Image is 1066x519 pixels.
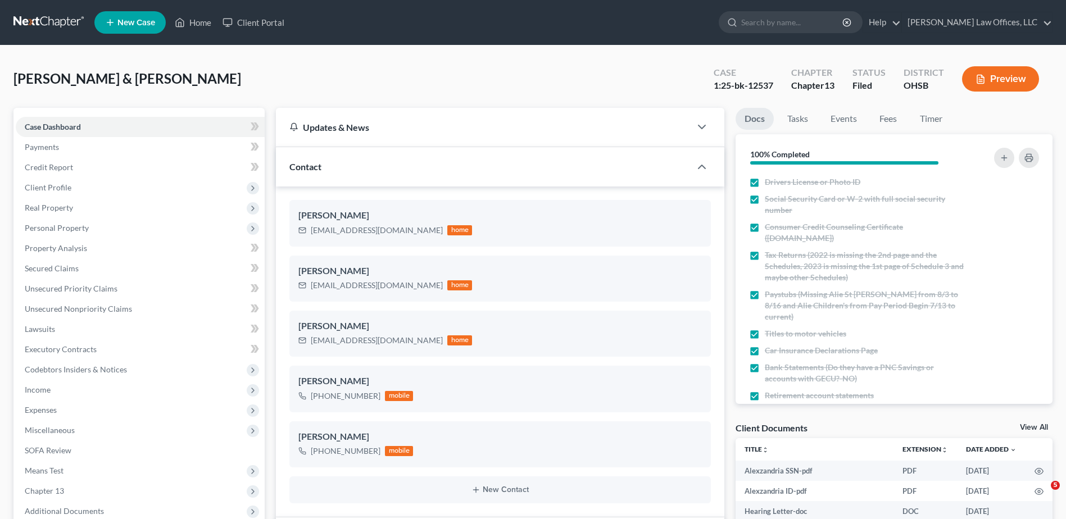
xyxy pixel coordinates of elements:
span: Tax Returns (2022 is missing the 2nd page and the Schedules, 2023 is missing the 1st page of Sche... [765,249,964,283]
span: Executory Contracts [25,344,97,354]
div: mobile [385,391,413,401]
div: Chapter [791,66,834,79]
div: Chapter [791,79,834,92]
span: Means Test [25,466,63,475]
div: [PHONE_NUMBER] [311,445,380,457]
div: Updates & News [289,121,677,133]
button: Preview [962,66,1039,92]
div: home [447,280,472,290]
div: Filed [852,79,886,92]
span: Income [25,385,51,394]
span: Codebtors Insiders & Notices [25,365,127,374]
a: Docs [736,108,774,130]
a: Payments [16,137,265,157]
div: [PERSON_NAME] [298,375,702,388]
td: PDF [893,481,957,501]
i: unfold_more [762,447,769,453]
a: Titleunfold_more [745,445,769,453]
span: Client Profile [25,183,71,192]
a: Unsecured Nonpriority Claims [16,299,265,319]
td: Alexzandria ID-pdf [736,481,893,501]
td: [DATE] [957,481,1026,501]
span: Chapter 13 [25,486,64,495]
div: [EMAIL_ADDRESS][DOMAIN_NAME] [311,225,443,236]
span: Real Property [25,203,73,212]
a: Date Added expand_more [966,445,1017,453]
div: [PERSON_NAME] [298,430,702,444]
a: Events [822,108,866,130]
div: [EMAIL_ADDRESS][DOMAIN_NAME] [311,335,443,346]
div: Case [714,66,773,79]
a: Home [169,12,217,33]
td: Alexzandria SSN-pdf [736,461,893,481]
a: Secured Claims [16,258,265,279]
span: Credit Report [25,162,73,172]
span: Additional Documents [25,506,104,516]
div: [EMAIL_ADDRESS][DOMAIN_NAME] [311,280,443,291]
span: Retirement account statements [765,390,874,401]
a: Tasks [778,108,817,130]
span: 13 [824,80,834,90]
div: home [447,225,472,235]
a: SOFA Review [16,440,265,461]
div: [PERSON_NAME] [298,209,702,222]
a: Credit Report [16,157,265,177]
a: [PERSON_NAME] Law Offices, LLC [902,12,1052,33]
i: unfold_more [941,447,948,453]
div: [PHONE_NUMBER] [311,390,380,402]
a: Fees [870,108,906,130]
a: Extensionunfold_more [902,445,948,453]
div: [PERSON_NAME] [298,265,702,278]
div: 1:25-bk-12537 [714,79,773,92]
span: Paystubs (Missing Alie St [PERSON_NAME] from 8/3 to 8/16 and Alie Children's from Pay Period Begi... [765,289,964,322]
a: Help [863,12,901,33]
a: Executory Contracts [16,339,265,359]
span: Contact [289,161,321,172]
div: Client Documents [736,422,808,434]
input: Search by name... [741,12,844,33]
i: expand_more [1010,447,1017,453]
span: Expenses [25,405,57,415]
a: Lawsuits [16,319,265,339]
span: Personal Property [25,223,89,233]
span: New Case [117,19,155,27]
span: Miscellaneous [25,425,75,435]
div: OHSB [904,79,944,92]
span: Drivers License or Photo ID [765,176,860,188]
span: Car Insurance Declarations Page [765,345,878,356]
a: Timer [911,108,951,130]
div: home [447,335,472,345]
div: mobile [385,446,413,456]
span: Unsecured Priority Claims [25,284,117,293]
span: Property Analysis [25,243,87,253]
a: Case Dashboard [16,117,265,137]
span: SOFA Review [25,445,71,455]
span: Titles to motor vehicles [765,328,846,339]
div: [PERSON_NAME] [298,320,702,333]
span: Case Dashboard [25,122,81,131]
td: PDF [893,461,957,481]
span: Secured Claims [25,263,79,273]
span: Lawsuits [25,324,55,334]
span: Payments [25,142,59,152]
iframe: Intercom live chat [1028,481,1055,508]
span: Unsecured Nonpriority Claims [25,304,132,313]
td: [DATE] [957,461,1026,481]
span: Bank Statements (Do they have a PNC Savings or accounts with GECU?-NO) [765,362,964,384]
a: View All [1020,424,1048,431]
button: New Contact [298,485,702,494]
strong: 100% Completed [750,149,810,159]
span: Social Security Card or W-2 with full social security number [765,193,964,216]
span: 5 [1051,481,1060,490]
div: Status [852,66,886,79]
span: Consumer Credit Counseling Certificate ([DOMAIN_NAME]) [765,221,964,244]
div: District [904,66,944,79]
a: Unsecured Priority Claims [16,279,265,299]
a: Property Analysis [16,238,265,258]
span: [PERSON_NAME] & [PERSON_NAME] [13,70,241,86]
a: Client Portal [217,12,290,33]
